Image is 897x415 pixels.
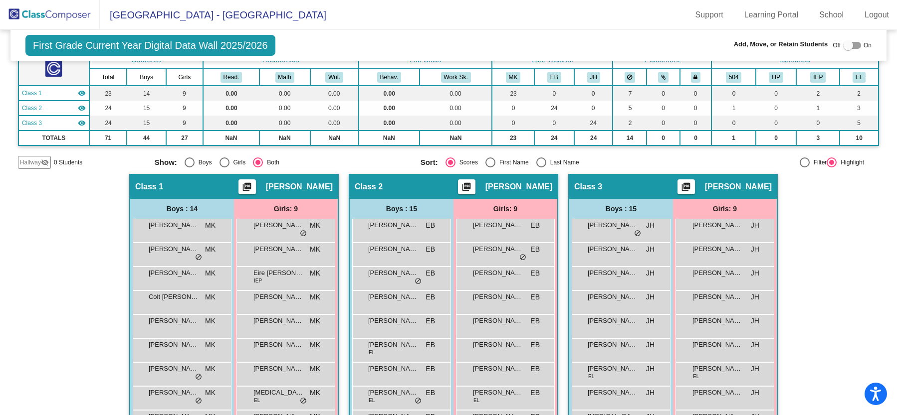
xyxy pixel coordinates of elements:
[473,268,523,278] span: [PERSON_NAME]
[368,388,418,398] span: [PERSON_NAME]
[534,131,574,145] td: 24
[195,397,202,405] span: do_not_disturb_alt
[736,7,807,23] a: Learning Portal
[647,116,679,131] td: 0
[840,116,879,131] td: 5
[530,340,540,350] span: EB
[78,104,86,112] mat-icon: visibility
[253,364,303,374] span: [PERSON_NAME]
[149,244,199,254] span: [PERSON_NAME]
[149,364,199,374] span: [PERSON_NAME]
[310,116,359,131] td: 0.00
[259,101,310,116] td: 0.00
[811,7,852,23] a: School
[680,101,712,116] td: 0
[254,277,262,284] span: IEP
[78,119,86,127] mat-icon: visibility
[368,268,418,278] span: [PERSON_NAME]
[530,388,540,398] span: EB
[692,268,742,278] span: [PERSON_NAME]
[310,340,320,350] span: MK
[588,364,638,374] span: [PERSON_NAME]
[473,316,523,326] span: [PERSON_NAME]
[54,158,82,167] span: 0 Students
[127,86,166,101] td: 14
[680,86,712,101] td: 0
[647,101,679,116] td: 0
[646,244,655,255] span: JH
[588,316,638,326] span: [PERSON_NAME]
[253,220,303,230] span: [PERSON_NAME]
[238,179,256,194] button: Print Students Details
[647,69,679,86] th: Keep with students
[756,101,797,116] td: 0
[588,373,594,380] span: EL
[588,340,638,350] span: [PERSON_NAME]
[711,116,755,131] td: 0
[253,244,303,254] span: [PERSON_NAME]
[89,116,127,131] td: 24
[726,72,742,83] button: 504
[369,397,375,404] span: EL
[259,86,310,101] td: 0.00
[426,244,435,255] span: EB
[205,220,216,231] span: MK
[20,158,41,167] span: Hallway
[221,72,242,83] button: Read.
[234,199,338,219] div: Girls: 9
[368,292,418,302] span: [PERSON_NAME]
[89,131,127,145] td: 71
[130,199,234,219] div: Boys : 14
[646,364,655,374] span: JH
[546,158,579,167] div: Last Name
[473,220,523,230] span: [PERSON_NAME]
[492,101,534,116] td: 0
[692,340,742,350] span: [PERSON_NAME]
[127,101,166,116] td: 15
[149,268,199,278] span: [PERSON_NAME]
[711,101,755,116] td: 1
[253,316,303,326] span: [PERSON_NAME]
[473,397,479,404] span: EL
[588,220,638,230] span: [PERSON_NAME]
[751,244,759,255] span: JH
[473,340,523,350] span: [PERSON_NAME]
[377,72,401,83] button: Behav.
[368,220,418,230] span: [PERSON_NAME]
[634,230,641,238] span: do_not_disturb_alt
[25,35,275,56] span: First Grade Current Year Digital Data Wall 2025/2026
[203,131,259,145] td: NaN
[421,157,679,167] mat-radio-group: Select an option
[368,364,418,374] span: [PERSON_NAME]
[155,157,413,167] mat-radio-group: Select an option
[441,72,471,83] button: Work Sk.
[203,116,259,131] td: 0.00
[492,86,534,101] td: 23
[205,340,216,350] span: MK
[205,364,216,374] span: MK
[300,230,307,238] span: do_not_disturb_alt
[359,86,420,101] td: 0.00
[203,101,259,116] td: 0.00
[673,199,777,219] div: Girls: 9
[647,131,679,145] td: 0
[18,131,89,145] td: TOTALS
[574,86,613,101] td: 0
[646,340,655,350] span: JH
[300,397,307,405] span: do_not_disturb_alt
[534,69,574,86] th: Elisabeth Brown
[89,101,127,116] td: 24
[711,86,755,101] td: 0
[310,101,359,116] td: 0.00
[680,131,712,145] td: 0
[18,116,89,131] td: Julie Higgins - No Class Name
[692,388,742,398] span: [PERSON_NAME]
[310,388,320,398] span: MK
[680,116,712,131] td: 0
[155,158,177,167] span: Show:
[840,131,879,145] td: 10
[205,316,216,326] span: MK
[574,131,613,145] td: 24
[368,316,418,326] span: [PERSON_NAME]
[692,316,742,326] span: [PERSON_NAME]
